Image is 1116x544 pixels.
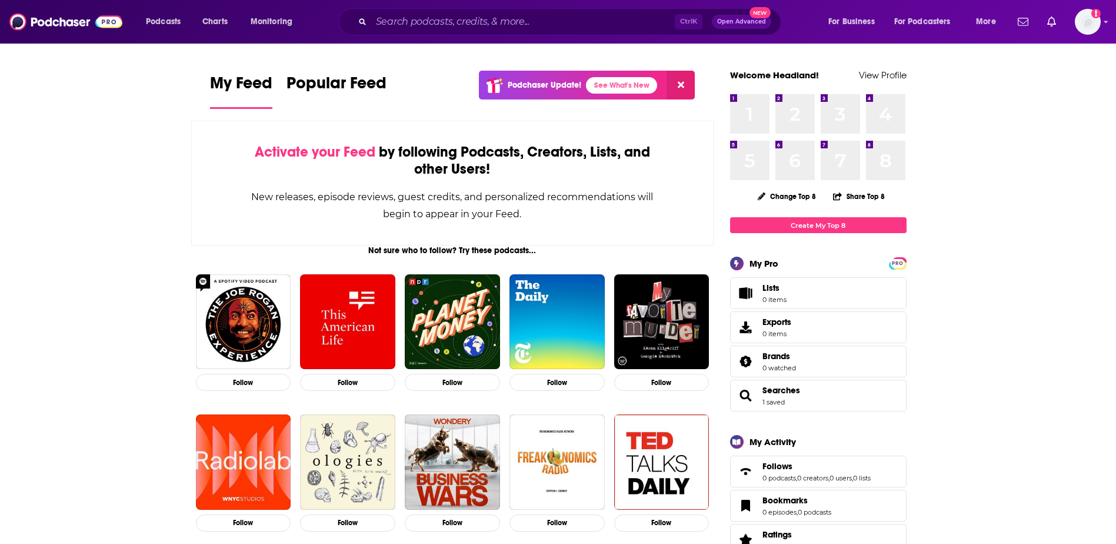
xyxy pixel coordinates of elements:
a: Follows [762,461,871,472]
span: PRO [891,259,905,268]
span: Activate your Feed [255,143,375,161]
button: Follow [509,374,605,391]
a: 0 watched [762,364,796,372]
a: Charts [195,12,235,31]
span: Brands [730,346,907,377]
a: Show notifications dropdown [1042,12,1061,32]
a: Searches [762,385,800,396]
span: Ratings [762,529,792,540]
button: Follow [405,374,500,391]
span: My Feed [210,73,272,100]
a: 0 users [829,474,852,482]
a: 0 podcasts [798,508,831,516]
a: Searches [734,387,758,404]
button: Follow [196,374,291,391]
span: , [797,508,798,516]
a: Ratings [762,529,831,540]
span: New [749,7,771,18]
span: Lists [734,285,758,301]
span: More [976,14,996,30]
a: 1 saved [762,398,785,406]
div: My Activity [749,436,796,447]
span: Ctrl K [675,14,702,29]
button: Follow [614,374,709,391]
a: Create My Top 8 [730,217,907,233]
span: Popular Feed [287,73,387,100]
a: Bookmarks [762,495,831,506]
span: Open Advanced [717,19,766,25]
button: Follow [196,515,291,532]
span: Lists [762,283,787,293]
img: My Favorite Murder with Karen Kilgariff and Georgia Hardstark [614,274,709,370]
button: Open AdvancedNew [712,15,771,29]
span: Charts [202,14,228,30]
button: open menu [138,12,196,31]
a: Exports [730,311,907,343]
a: PRO [891,258,905,267]
div: by following Podcasts, Creators, Lists, and other Users! [251,144,655,178]
button: Follow [509,515,605,532]
button: Show profile menu [1075,9,1101,35]
a: View Profile [859,69,907,81]
span: Follows [730,456,907,487]
button: Share Top 8 [832,185,885,208]
a: 0 podcasts [762,474,796,482]
span: 0 items [762,296,787,304]
a: Ologies with Alie Ward [300,414,395,510]
span: Exports [734,319,758,336]
a: Show notifications dropdown [1013,12,1033,32]
img: Freakonomics Radio [509,414,605,510]
button: open menu [968,12,1011,31]
span: For Business [828,14,875,30]
span: Exports [762,317,791,327]
button: Change Top 8 [751,189,824,204]
p: Podchaser Update! [508,80,581,90]
button: open menu [887,12,968,31]
a: Lists [730,277,907,309]
span: 0 items [762,330,791,338]
img: TED Talks Daily [614,414,709,510]
img: Business Wars [405,414,500,510]
a: This American Life [300,274,395,370]
button: Follow [300,515,395,532]
a: 0 episodes [762,508,797,516]
div: New releases, episode reviews, guest credits, and personalized recommendations will begin to appe... [251,188,655,223]
img: The Joe Rogan Experience [196,274,291,370]
button: open menu [242,12,308,31]
a: My Feed [210,73,272,109]
a: Follows [734,463,758,480]
a: Popular Feed [287,73,387,109]
span: Lists [762,283,779,293]
img: User Profile [1075,9,1101,35]
span: Searches [730,380,907,412]
span: , [796,474,797,482]
span: For Podcasters [894,14,951,30]
button: Follow [405,515,500,532]
div: Not sure who to follow? Try these podcasts... [191,246,714,256]
div: Search podcasts, credits, & more... [350,8,792,35]
div: My Pro [749,258,778,269]
span: Logged in as headlandconsultancy [1075,9,1101,35]
a: Welcome Headland! [730,69,819,81]
a: Brands [734,353,758,370]
span: Bookmarks [762,495,808,506]
a: See What's New [586,77,657,94]
span: Bookmarks [730,490,907,522]
img: Podchaser - Follow, Share and Rate Podcasts [9,11,122,33]
span: , [828,474,829,482]
a: The Daily [509,274,605,370]
span: Brands [762,351,790,361]
input: Search podcasts, credits, & more... [371,12,675,31]
a: Bookmarks [734,497,758,514]
a: Planet Money [405,274,500,370]
img: Radiolab [196,414,291,510]
span: Monitoring [251,14,292,30]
